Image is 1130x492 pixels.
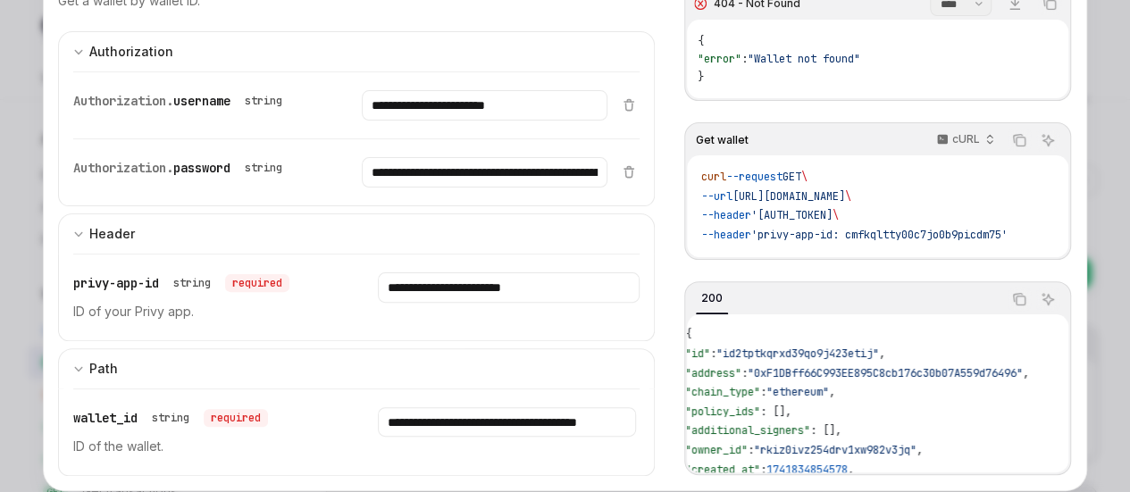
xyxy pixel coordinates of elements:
span: "created_at" [685,463,760,477]
span: "address" [685,366,741,380]
span: : [], [760,404,791,419]
span: Get wallet [696,133,749,147]
span: , [1023,366,1029,380]
span: { [685,327,691,341]
button: Delete item [618,97,640,112]
span: : [741,366,748,380]
div: 200 [696,288,728,309]
span: "id" [685,346,710,361]
span: "rkiz0ivz254drv1xw982v3jq" [754,443,917,457]
span: "owner_id" [685,443,748,457]
span: "error" [698,52,741,66]
button: Ask AI [1036,288,1059,311]
span: : [], [810,423,841,438]
span: , [917,443,923,457]
div: required [225,274,289,292]
span: Authorization. [73,93,173,109]
span: '[AUTH_TOKEN] [751,208,833,222]
span: , [879,346,885,361]
span: curl [701,170,726,184]
span: "policy_ids" [685,404,760,419]
button: Ask AI [1036,129,1059,152]
button: Expand input section [58,31,655,71]
button: Delete item [618,164,640,179]
button: Copy the contents from the code block [1008,129,1031,152]
div: Authorization.password [73,157,289,179]
span: \ [833,208,839,222]
div: Authorization.username [73,90,289,112]
span: \ [845,189,851,204]
button: cURL [926,125,1002,155]
span: --url [701,189,732,204]
span: : [760,463,766,477]
span: { [698,34,704,48]
div: Path [89,358,118,379]
span: --header [701,208,751,222]
span: "ethereum" [766,385,829,399]
span: GET [783,170,801,184]
span: --request [726,170,783,184]
div: required [204,409,268,427]
input: Enter wallet_id [378,407,636,437]
button: Copy the contents from the code block [1008,288,1031,311]
input: Enter privy-app-id [378,272,640,303]
span: : [710,346,716,361]
span: 'privy-app-id: cmfkqltty00c7jo0b9picdm75' [751,228,1008,242]
div: Header [89,223,135,245]
p: ID of your Privy app. [73,301,335,322]
span: } [698,70,704,84]
button: Expand input section [58,348,655,388]
input: Enter username [362,90,607,121]
div: wallet_id [73,407,268,429]
span: "Wallet not found" [748,52,860,66]
span: "chain_type" [685,385,760,399]
div: Authorization [89,41,173,63]
span: 1741834854578 [766,463,848,477]
span: : [741,52,748,66]
input: Enter password [362,157,607,188]
span: : [760,385,766,399]
span: privy-app-id [73,275,159,291]
span: username [173,93,230,109]
p: cURL [952,132,980,146]
span: "additional_signers" [685,423,810,438]
span: --header [701,228,751,242]
span: : [748,443,754,457]
span: password [173,160,230,176]
span: "id2tptkqrxd39qo9j423etij" [716,346,879,361]
span: "0xF1DBff66C993EE895C8cb176c30b07A559d76496" [748,366,1023,380]
span: [URL][DOMAIN_NAME] [732,189,845,204]
div: privy-app-id [73,272,289,294]
span: wallet_id [73,410,138,426]
button: Expand input section [58,213,655,254]
span: \ [801,170,808,184]
span: , [829,385,835,399]
span: Authorization. [73,160,173,176]
p: ID of the wallet. [73,436,335,457]
span: , [848,463,854,477]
